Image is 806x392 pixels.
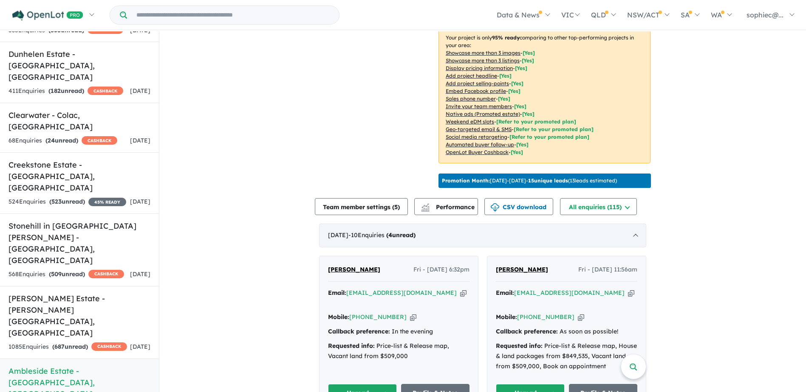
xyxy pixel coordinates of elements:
span: CASHBACK [91,342,127,351]
button: Copy [410,313,416,322]
div: 1085 Enquir ies [8,342,127,352]
h5: Dunhelen Estate - [GEOGRAPHIC_DATA] , [GEOGRAPHIC_DATA] [8,48,150,83]
u: OpenLot Buyer Cashback [446,149,509,155]
button: Copy [578,313,584,322]
span: CASHBACK [88,87,123,95]
u: Native ads (Promoted estate) [446,111,520,117]
span: [Yes] [511,149,523,155]
img: Openlot PRO Logo White [12,10,83,21]
span: 45 % READY [88,198,126,206]
u: Automated buyer follow-up [446,141,514,148]
span: [DATE] [130,87,150,95]
strong: ( unread) [48,87,84,95]
u: Social media retargeting [446,134,507,140]
div: As soon as possible! [496,327,637,337]
span: 523 [51,198,62,205]
a: [PHONE_NUMBER] [517,313,574,321]
strong: Email: [328,289,346,297]
strong: Email: [496,289,514,297]
b: Promotion Month: [442,177,490,184]
span: [ Yes ] [508,88,520,94]
a: [PHONE_NUMBER] [349,313,407,321]
strong: Callback preference: [328,328,390,335]
div: 568 Enquir ies [8,269,124,280]
strong: ( unread) [49,270,85,278]
span: 5 [394,203,398,211]
span: [Yes] [516,141,529,148]
span: [PERSON_NAME] [496,266,548,273]
u: Showcase more than 3 listings [446,57,520,64]
strong: ( unread) [48,26,84,34]
div: Price-list & Release map, House & land packages from $849,535, Vacant land from $509,000, Book an... [496,341,637,371]
div: In the evening [328,327,469,337]
div: 411 Enquir ies [8,86,123,96]
a: [PERSON_NAME] [496,265,548,275]
u: Showcase more than 3 images [446,50,520,56]
button: Copy [628,288,634,297]
button: Performance [414,198,478,215]
span: 687 [54,343,65,350]
span: [ Yes ] [514,103,526,109]
span: Performance [422,203,475,211]
img: line-chart.svg [421,203,429,208]
span: [DATE] [130,343,150,350]
span: sophiec@... [747,11,783,19]
button: CSV download [484,198,553,215]
u: Add project selling-points [446,80,509,87]
u: Embed Facebook profile [446,88,506,94]
u: Add project headline [446,73,497,79]
u: Display pricing information [446,65,513,71]
div: [DATE] [319,224,646,247]
span: Fri - [DATE] 6:32pm [413,265,469,275]
span: 4 [388,231,392,239]
strong: Mobile: [328,313,349,321]
a: [EMAIL_ADDRESS][DOMAIN_NAME] [514,289,625,297]
h5: Creekstone Estate - [GEOGRAPHIC_DATA] , [GEOGRAPHIC_DATA] [8,159,150,193]
img: download icon [491,203,499,212]
strong: ( unread) [45,137,78,144]
u: Geo-targeted email & SMS [446,126,512,132]
span: [DATE] [130,198,150,205]
span: [Refer to your promoted plan] [496,118,576,125]
span: [ Yes ] [498,95,510,102]
u: Sales phone number [446,95,496,102]
strong: Callback preference: [496,328,558,335]
h5: Stonehill in [GEOGRAPHIC_DATA][PERSON_NAME] - [GEOGRAPHIC_DATA] , [GEOGRAPHIC_DATA] [8,220,150,266]
span: [ Yes ] [515,65,527,71]
u: Weekend eDM slots [446,118,494,125]
span: [Refer to your promoted plan] [514,126,594,132]
b: 95 % ready [492,34,520,41]
strong: Requested info: [496,342,543,350]
span: CASHBACK [82,136,117,145]
span: [PERSON_NAME] [328,266,380,273]
span: CASHBACK [88,270,124,278]
strong: Requested info: [328,342,375,350]
span: [ Yes ] [511,80,523,87]
h5: [PERSON_NAME] Estate - [PERSON_NAME][GEOGRAPHIC_DATA] , [GEOGRAPHIC_DATA] [8,293,150,339]
span: [ Yes ] [522,57,534,64]
button: Team member settings (5) [315,198,408,215]
button: All enquiries (115) [560,198,637,215]
span: [DATE] [130,137,150,144]
a: [EMAIL_ADDRESS][DOMAIN_NAME] [346,289,457,297]
input: Try estate name, suburb, builder or developer [129,6,337,24]
strong: ( unread) [49,198,85,205]
button: Copy [460,288,467,297]
span: - 10 Enquir ies [348,231,416,239]
img: bar-chart.svg [421,206,430,212]
div: Price-list & Release map, Vacant land from $509,000 [328,341,469,361]
strong: Mobile: [496,313,517,321]
h5: Clearwater - Colac , [GEOGRAPHIC_DATA] [8,109,150,132]
span: 182 [51,87,61,95]
p: Your project is only comparing to other top-performing projects in your area: - - - - - - - - - -... [438,27,650,163]
strong: ( unread) [386,231,416,239]
div: 68 Enquir ies [8,136,117,146]
span: [DATE] [130,270,150,278]
span: Fri - [DATE] 11:56am [578,265,637,275]
span: [Refer to your promoted plan] [509,134,589,140]
span: 353 [51,26,61,34]
span: 509 [51,270,62,278]
span: [ Yes ] [499,73,512,79]
b: 15 unique leads [528,177,568,184]
strong: ( unread) [52,343,88,350]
